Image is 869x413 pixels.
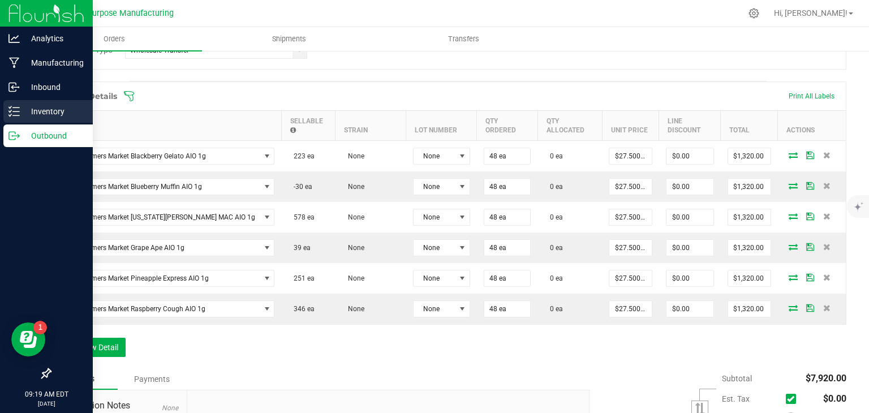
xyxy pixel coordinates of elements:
[484,179,531,195] input: 0
[288,274,315,282] span: 251 ea
[544,274,563,282] span: 0 ea
[728,301,771,317] input: 0
[728,209,771,225] input: 0
[544,305,563,313] span: 0 ea
[544,152,563,160] span: 0 ea
[609,179,652,195] input: 0
[11,322,45,356] iframe: Resource center
[414,301,455,317] span: None
[802,274,819,281] span: Save Order Detail
[58,209,260,225] span: The Farmers Market [US_STATE][PERSON_NAME] MAC AIO 1g
[8,81,20,93] inline-svg: Inbound
[57,8,174,18] span: Greater Purpose Manufacturing
[58,148,275,165] span: NO DATA FOUND
[281,110,335,140] th: Sellable
[162,404,178,412] span: None
[666,270,713,286] input: 0
[609,270,652,286] input: 0
[819,213,836,220] span: Delete Order Detail
[666,240,713,256] input: 0
[288,213,315,221] span: 578 ea
[484,240,531,256] input: 0
[8,33,20,44] inline-svg: Analytics
[58,300,275,317] span: NO DATA FOUND
[484,209,531,225] input: 0
[659,110,721,140] th: Line Discount
[774,8,848,18] span: Hi, [PERSON_NAME]!
[544,183,563,191] span: 0 ea
[58,239,275,256] span: NO DATA FOUND
[802,243,819,250] span: Save Order Detail
[728,270,771,286] input: 0
[8,130,20,141] inline-svg: Outbound
[20,80,88,94] p: Inbound
[609,301,652,317] input: 0
[51,110,282,140] th: Item
[484,270,531,286] input: 0
[342,305,364,313] span: None
[58,209,275,226] span: NO DATA FOUND
[414,179,455,195] span: None
[288,152,315,160] span: 223 ea
[58,270,275,287] span: NO DATA FOUND
[88,34,140,44] span: Orders
[5,399,88,408] p: [DATE]
[406,110,477,140] th: Lot Number
[202,27,377,51] a: Shipments
[786,391,801,406] span: Calculate excise tax
[335,110,406,140] th: Strain
[27,27,202,51] a: Orders
[823,393,846,404] span: $0.00
[58,270,260,286] span: The Farmers Market Pineapple Express AIO 1g
[802,213,819,220] span: Save Order Detail
[666,301,713,317] input: 0
[257,34,321,44] span: Shipments
[414,240,455,256] span: None
[819,243,836,250] span: Delete Order Detail
[376,27,551,51] a: Transfers
[484,301,531,317] input: 0
[477,110,538,140] th: Qty Ordered
[414,209,455,225] span: None
[544,213,563,221] span: 0 ea
[288,183,312,191] span: -30 ea
[33,321,47,334] iframe: Resource center unread badge
[802,182,819,189] span: Save Order Detail
[59,399,178,412] span: Destination Notes
[721,110,778,140] th: Total
[342,152,364,160] span: None
[342,244,364,252] span: None
[288,305,315,313] span: 346 ea
[5,389,88,399] p: 09:19 AM EDT
[666,209,713,225] input: 0
[20,129,88,143] p: Outbound
[342,213,364,221] span: None
[602,110,659,140] th: Unit Price
[544,244,563,252] span: 0 ea
[609,148,652,164] input: 0
[342,183,364,191] span: None
[342,274,364,282] span: None
[8,106,20,117] inline-svg: Inventory
[819,274,836,281] span: Delete Order Detail
[118,369,186,389] div: Payments
[58,240,260,256] span: The Farmers Market Grape Ape AIO 1g
[8,57,20,68] inline-svg: Manufacturing
[58,301,260,317] span: The Farmers Market Raspberry Cough AIO 1g
[666,179,713,195] input: 0
[802,152,819,158] span: Save Order Detail
[819,304,836,311] span: Delete Order Detail
[433,34,494,44] span: Transfers
[58,178,275,195] span: NO DATA FOUND
[484,148,531,164] input: 0
[722,394,781,403] span: Est. Tax
[414,148,455,164] span: None
[747,8,761,19] div: Manage settings
[609,209,652,225] input: 0
[806,373,846,384] span: $7,920.00
[819,182,836,189] span: Delete Order Detail
[20,32,88,45] p: Analytics
[728,148,771,164] input: 0
[728,240,771,256] input: 0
